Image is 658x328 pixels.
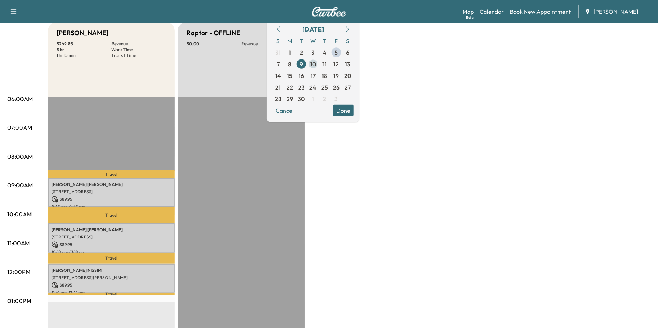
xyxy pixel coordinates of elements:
[310,59,316,68] span: 10
[52,267,171,273] p: [PERSON_NAME] NISSIM
[345,71,351,80] span: 20
[322,71,328,80] span: 18
[323,94,326,103] span: 2
[312,48,315,57] span: 3
[287,71,293,80] span: 15
[111,41,166,47] p: Revenue
[52,282,171,288] p: $ 89.95
[111,47,166,53] p: Work Time
[272,35,284,46] span: S
[310,83,317,91] span: 24
[57,28,108,38] h5: [PERSON_NAME]
[593,7,638,16] span: [PERSON_NAME]
[7,95,33,103] p: 06:00AM
[52,182,171,187] p: [PERSON_NAME] [PERSON_NAME]
[287,83,293,91] span: 22
[307,35,319,46] span: W
[312,94,314,103] span: 1
[52,290,171,296] p: 11:41 am - 12:41 pm
[335,94,338,103] span: 3
[52,234,171,240] p: [STREET_ADDRESS]
[57,53,111,58] p: 1 hr 15 min
[462,7,474,16] a: MapBeta
[296,35,307,46] span: T
[300,48,303,57] span: 2
[7,239,30,248] p: 11:00AM
[7,267,30,276] p: 12:00PM
[312,7,346,17] img: Curbee Logo
[333,104,354,116] button: Done
[345,59,351,68] span: 13
[288,59,292,68] span: 8
[298,83,305,91] span: 23
[299,71,304,80] span: 16
[276,83,281,91] span: 21
[48,293,175,295] p: Travel
[52,196,171,203] p: $ 89.95
[7,123,32,132] p: 07:00AM
[334,71,339,80] span: 19
[311,71,316,80] span: 17
[321,83,328,91] span: 25
[277,59,280,68] span: 7
[510,7,571,16] a: Book New Appointment
[302,24,324,34] div: [DATE]
[330,35,342,46] span: F
[52,241,171,248] p: $ 89.95
[345,83,351,91] span: 27
[7,152,33,161] p: 08:00AM
[48,253,175,264] p: Travel
[111,53,166,58] p: Transit Time
[335,48,338,57] span: 5
[186,41,241,47] p: $ 0.00
[52,275,171,281] p: [STREET_ADDRESS][PERSON_NAME]
[322,59,327,68] span: 11
[334,59,339,68] span: 12
[342,35,354,46] span: S
[7,296,31,305] p: 01:00PM
[52,204,171,210] p: 8:45 am - 9:45 am
[323,48,326,57] span: 4
[57,41,111,47] p: $ 269.85
[275,94,281,103] span: 28
[319,35,330,46] span: T
[466,15,474,20] div: Beta
[298,94,305,103] span: 30
[333,83,340,91] span: 26
[289,48,291,57] span: 1
[52,249,171,255] p: 10:18 am - 11:18 am
[7,181,33,190] p: 09:00AM
[48,170,175,178] p: Travel
[48,207,175,223] p: Travel
[186,28,240,38] h5: Raptor - OFFLINE
[241,41,296,47] p: Revenue
[7,210,32,219] p: 10:00AM
[272,104,297,116] button: Cancel
[287,94,293,103] span: 29
[300,59,303,68] span: 9
[52,227,171,233] p: [PERSON_NAME] [PERSON_NAME]
[275,71,281,80] span: 14
[480,7,504,16] a: Calendar
[52,189,171,195] p: [STREET_ADDRESS]
[57,47,111,53] p: 3 hr
[276,48,281,57] span: 31
[284,35,296,46] span: M
[346,48,350,57] span: 6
